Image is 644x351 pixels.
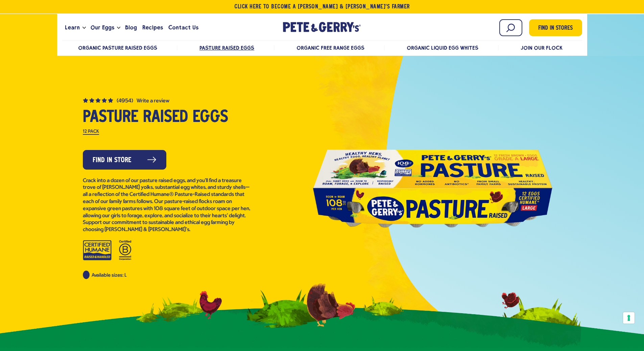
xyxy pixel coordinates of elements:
span: Find in Store [93,155,132,166]
a: Organic Pasture Raised Eggs [78,45,158,51]
p: Crack into a dozen of our pasture raised eggs, and you’ll find a treasure trove of [PERSON_NAME] ... [83,177,252,233]
span: Recipes [142,23,163,32]
span: Contact Us [168,23,198,32]
a: Learn [62,19,82,37]
span: Blog [125,23,137,32]
button: Open the dropdown menu for Our Eggs [117,27,120,29]
a: Our Eggs [88,19,117,37]
button: Write a Review (opens pop-up) [137,98,169,104]
a: Organic Liquid Egg Whites [407,45,479,51]
span: Available sizes: L [92,273,126,278]
a: Organic Free Range Eggs [296,45,364,51]
button: Open the dropdown menu for Learn [82,27,86,29]
label: 12 Pack [83,129,99,135]
a: Find in Stores [529,19,582,36]
a: (4954) 4.8 out of 5 stars. Read reviews for average rating value is 4.8 of 5. Read 4954 Reviews S... [83,97,252,104]
a: Find in Store [83,150,166,170]
span: (4954) [117,98,133,104]
a: Recipes [140,19,166,37]
a: Contact Us [166,19,201,37]
button: Your consent preferences for tracking technologies [623,312,635,324]
nav: desktop product menu [62,40,582,55]
span: Learn [65,23,80,32]
a: Blog [122,19,140,37]
input: Search [499,19,522,36]
h1: Pasture Raised Eggs [83,109,252,126]
span: Our Eggs [91,23,114,32]
a: Join Our Flock [521,45,563,51]
a: Pasture Raised Eggs [199,45,254,51]
span: Find in Stores [538,24,573,33]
